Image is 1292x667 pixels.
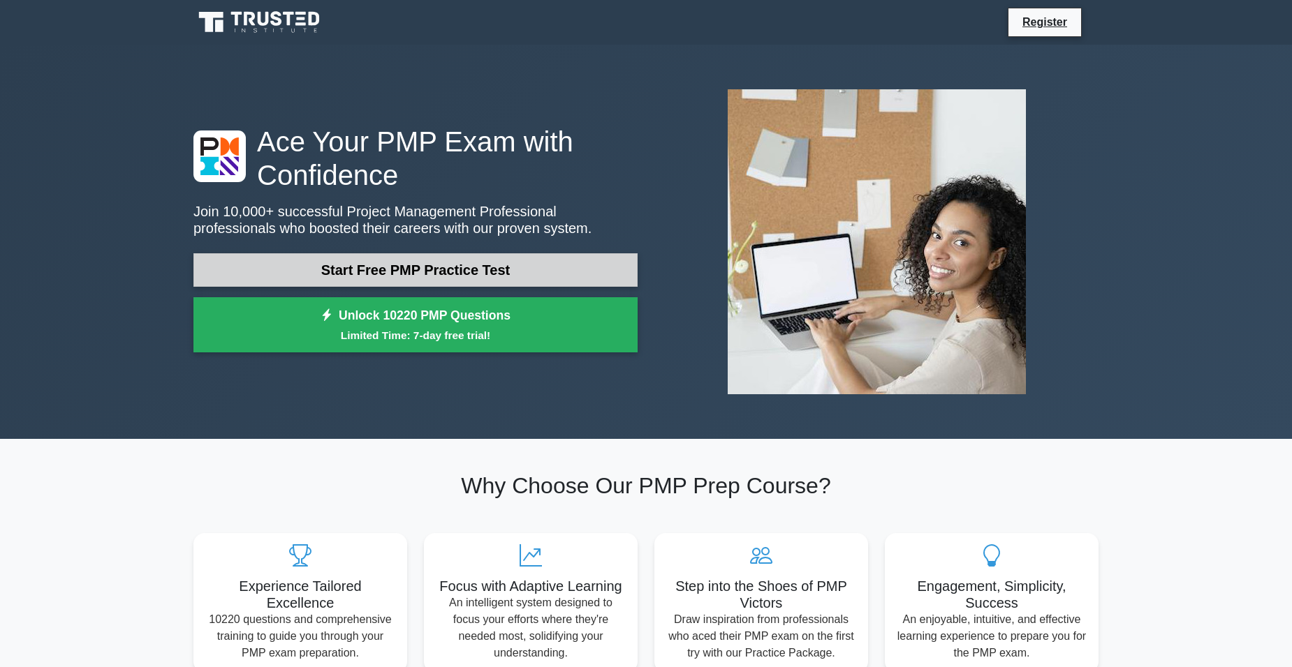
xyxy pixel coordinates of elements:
h5: Experience Tailored Excellence [205,578,396,611]
a: Start Free PMP Practice Test [193,253,638,287]
a: Unlock 10220 PMP QuestionsLimited Time: 7-day free trial! [193,297,638,353]
p: Join 10,000+ successful Project Management Professional professionals who boosted their careers w... [193,203,638,237]
h5: Engagement, Simplicity, Success [896,578,1087,611]
h5: Focus with Adaptive Learning [435,578,626,594]
p: An intelligent system designed to focus your efforts where they're needed most, solidifying your ... [435,594,626,661]
h2: Why Choose Our PMP Prep Course? [193,472,1099,499]
small: Limited Time: 7-day free trial! [211,327,620,343]
a: Register [1014,13,1076,31]
p: Draw inspiration from professionals who aced their PMP exam on the first try with our Practice Pa... [666,611,857,661]
h1: Ace Your PMP Exam with Confidence [193,125,638,192]
p: 10220 questions and comprehensive training to guide you through your PMP exam preparation. [205,611,396,661]
p: An enjoyable, intuitive, and effective learning experience to prepare you for the PMP exam. [896,611,1087,661]
h5: Step into the Shoes of PMP Victors [666,578,857,611]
